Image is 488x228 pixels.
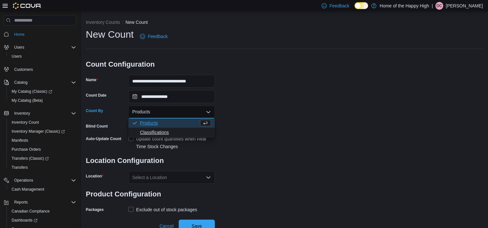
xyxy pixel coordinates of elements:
span: Transfers [12,165,28,170]
button: My Catalog (Beta) [6,96,79,105]
span: Users [12,54,22,59]
button: Classifications [128,128,215,137]
span: Manifests [9,137,76,144]
span: Cash Management [9,185,76,193]
span: Cash Management [12,187,44,192]
span: Reports [12,198,76,206]
span: My Catalog (Classic) [9,88,76,95]
span: Reports [14,200,28,205]
span: Products [132,108,150,116]
button: Users [1,43,79,52]
span: Catalog [12,79,76,86]
label: Location [86,174,104,179]
button: Reports [1,198,79,207]
h3: Product Configuration [86,184,215,204]
div: Exclude out of stock packages [136,206,197,214]
button: Inventory Count [6,118,79,127]
button: Transfers [6,163,79,172]
a: Canadian Compliance [9,207,52,215]
button: Users [12,43,27,51]
span: Operations [14,178,33,183]
span: Transfers [9,164,76,171]
button: Inventory Counts [86,20,120,25]
span: Canadian Compliance [12,209,50,214]
span: Dashboards [12,218,37,223]
span: My Catalog (Classic) [12,89,52,94]
span: Inventory Count [9,119,76,126]
button: Open list of options [206,175,211,180]
span: Inventory Manager (Classic) [12,129,65,134]
span: Products [140,120,199,126]
a: Feedback [137,30,170,43]
span: Users [12,43,76,51]
button: Purchase Orders [6,145,79,154]
h3: Location Configuration [86,150,215,171]
span: Inventory Count [12,120,39,125]
input: Dark Mode [354,2,368,9]
span: Purchase Orders [12,147,41,152]
div: Blind Count [86,124,108,129]
a: Customers [12,66,35,73]
a: Dashboards [9,216,40,224]
button: Home [1,29,79,39]
label: Count By [86,108,103,113]
button: Users [6,52,79,61]
span: Users [14,45,24,50]
span: Inventory [12,109,76,117]
span: Dashboards [9,216,76,224]
span: Customers [14,67,33,72]
span: Customers [12,65,76,73]
span: Transfers (Classic) [9,155,76,162]
span: Manifests [12,138,28,143]
div: Donavin Cooper [435,2,443,10]
button: Close list of options [206,109,211,115]
div: Update count quantities when Real Time Stock Changes [136,135,215,150]
button: Cash Management [6,185,79,194]
button: New Count [125,20,148,25]
button: Reports [12,198,30,206]
span: Home [12,30,76,38]
h3: Count Configuration [86,54,215,75]
label: Name [86,77,98,82]
button: Products [128,119,215,128]
span: Operations [12,176,76,184]
h1: New Count [86,28,134,41]
span: Home [14,32,25,37]
span: Catalog [14,80,27,85]
p: [PERSON_NAME] [446,2,483,10]
img: Cova [13,3,42,9]
span: Feedback [329,3,349,9]
span: My Catalog (Beta) [9,97,76,104]
p: | [432,2,433,10]
a: My Catalog (Classic) [9,88,55,95]
a: Transfers (Classic) [9,155,51,162]
span: DC [436,2,442,10]
span: Classifications [140,129,211,136]
span: Transfers (Classic) [12,156,49,161]
label: Count Date [86,93,106,98]
span: Inventory Manager (Classic) [9,128,76,135]
a: Purchase Orders [9,146,44,153]
span: Users [9,52,76,60]
a: Manifests [9,137,31,144]
span: Canadian Compliance [9,207,76,215]
label: Auto-Update Count [86,136,121,141]
button: Manifests [6,136,79,145]
p: Home of the Happy High [380,2,429,10]
button: Operations [1,176,79,185]
button: Catalog [1,78,79,87]
a: Dashboards [6,216,79,225]
a: Transfers [9,164,30,171]
span: Feedback [148,33,167,40]
nav: An example of EuiBreadcrumbs [86,19,483,27]
a: My Catalog (Beta) [9,97,45,104]
span: Inventory [14,111,30,116]
a: Transfers (Classic) [6,154,79,163]
span: Purchase Orders [9,146,76,153]
a: Cash Management [9,185,47,193]
div: Choose from the following options [128,119,215,137]
a: Users [9,52,24,60]
a: Home [12,31,27,38]
label: Packages [86,207,104,212]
